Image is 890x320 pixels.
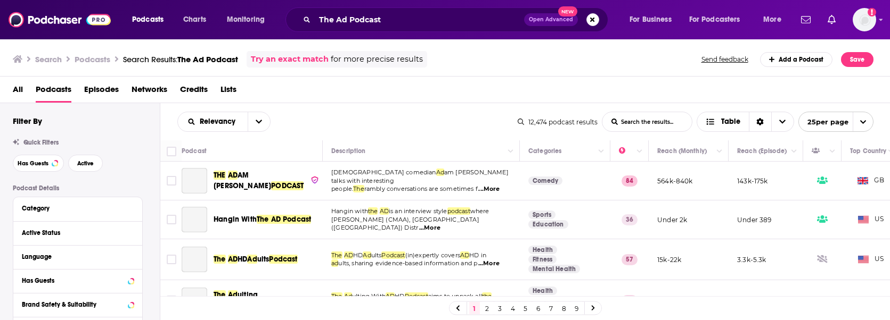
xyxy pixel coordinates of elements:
[622,11,685,28] button: open menu
[176,11,213,28] a: Charts
[737,215,772,224] p: Under 389
[344,251,353,259] span: AD
[331,216,479,232] span: [PERSON_NAME] (CMAA), [GEOGRAPHIC_DATA] ([GEOGRAPHIC_DATA]) Distr
[132,81,167,103] a: Networks
[858,295,884,306] span: US
[697,112,794,132] button: Choose View
[868,8,876,16] svg: Add a profile image
[371,251,382,259] span: ults
[630,12,672,27] span: For Business
[799,114,848,130] span: 25 per page
[826,145,839,158] button: Column Actions
[788,145,801,158] button: Column Actions
[18,161,48,166] span: Has Guests
[657,145,707,157] div: Reach (Monthly)
[841,52,873,67] button: Save
[850,145,886,157] div: Top Country
[469,251,486,259] span: HD in
[858,175,884,186] span: GB
[528,287,557,295] a: Health
[331,207,368,215] span: Hangin with
[546,302,557,315] a: 7
[331,251,342,259] span: The
[447,207,470,215] span: podcast
[737,145,787,157] div: Reach (Episode)
[657,176,693,186] p: 564k-840k
[633,145,646,158] button: Column Actions
[520,302,531,315] a: 5
[352,292,386,300] span: ulting With
[812,145,827,157] div: Has Guests
[533,302,544,315] a: 6
[22,205,127,212] div: Category
[125,11,177,28] button: open menu
[315,11,524,28] input: Search podcasts, credits, & more...
[251,53,329,65] a: Try an exact match
[344,292,352,300] span: Ad
[13,116,42,126] h2: Filter By
[13,81,23,103] span: All
[9,10,111,30] img: Podchaser - Follow, Share and Rate Podcasts
[331,185,353,192] span: people.
[214,255,226,264] span: The
[331,169,436,176] span: [DEMOGRAPHIC_DATA] comedian
[763,12,781,27] span: More
[167,176,176,186] span: Toggle select row
[749,112,771,131] div: Sort Direction
[68,155,103,172] button: Active
[470,207,489,215] span: where
[331,292,342,300] span: The
[35,54,62,64] h3: Search
[721,118,740,125] span: Table
[22,201,134,215] button: Category
[200,118,239,125] span: Relevancy
[353,185,364,192] span: The
[331,53,423,65] span: for more precise results
[183,12,206,27] span: Charts
[177,54,238,64] span: The Ad Podcast
[167,255,176,264] span: Toggle select row
[364,185,478,192] span: rambly conversations are sometimes f
[622,295,638,306] p: 59
[13,184,143,192] p: Podcast Details
[622,214,638,225] p: 36
[77,161,94,166] span: Active
[528,246,557,254] a: Health
[529,17,573,22] span: Open Advanced
[214,290,319,311] a: TheAdulting With
[331,259,338,267] span: ad
[269,255,297,264] span: Podcast
[22,229,127,237] div: Active Status
[331,169,509,184] span: am [PERSON_NAME] talks with interesting
[698,55,752,64] button: Send feedback
[227,12,265,27] span: Monitoring
[760,52,833,67] a: Add a Podcast
[528,220,568,229] a: Education
[389,207,447,215] span: is an interview style
[858,254,884,265] span: US
[214,214,311,225] a: Hangin WithThe AD Podcast
[528,145,561,157] div: Categories
[214,171,271,190] span: AM [PERSON_NAME]
[797,11,815,29] a: Show notifications dropdown
[853,8,876,31] img: User Profile
[823,11,840,29] a: Show notifications dropdown
[296,7,618,32] div: Search podcasts, credits, & more...
[180,81,208,103] a: Credits
[36,81,71,103] span: Podcasts
[271,181,304,190] span: PODCAST
[228,171,238,180] span: AD
[518,118,598,126] div: 12,474 podcast results
[482,302,493,315] a: 2
[419,224,440,232] span: ...More
[214,254,298,265] a: TheADHDAdultsPodcast
[22,298,134,311] button: Brand Safety & Suitability
[528,255,557,264] a: Fitness
[182,168,207,193] a: THE ADAM BUXTON PODCAST
[13,155,64,172] button: Has Guests
[657,255,681,264] p: 15k-22k
[737,255,766,264] p: 3.3k-5.3k
[123,54,238,64] a: Search Results:The Ad Podcast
